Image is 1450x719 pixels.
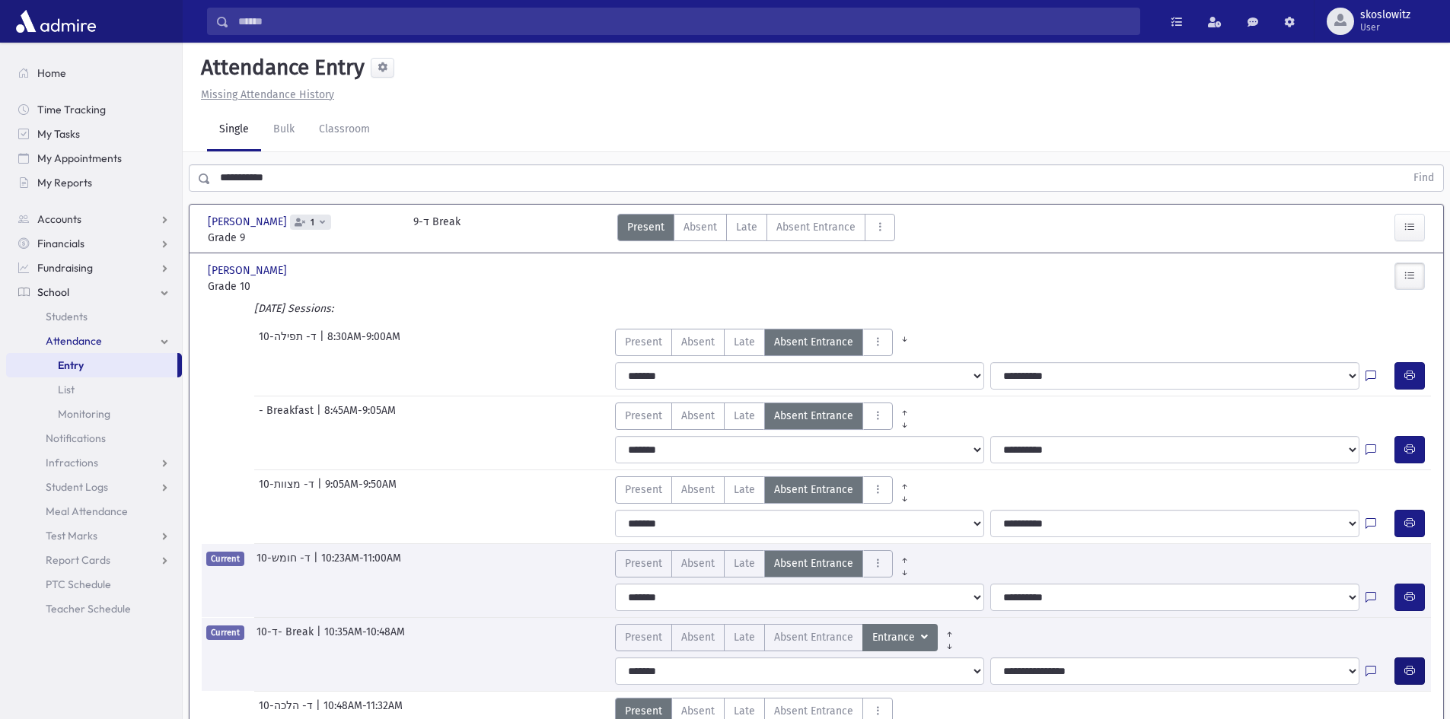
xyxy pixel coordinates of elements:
u: Missing Attendance History [201,88,334,101]
span: Late [734,482,755,498]
a: Financials [6,231,182,256]
span: Current [206,552,244,566]
a: Test Marks [6,523,182,548]
span: Entrance [872,629,918,646]
a: Notifications [6,426,182,450]
span: Monitoring [58,407,110,421]
span: School [37,285,69,299]
span: Present [625,334,662,350]
span: Present [625,703,662,719]
span: Present [625,629,662,645]
span: 10-ד- תפילה [259,329,320,356]
span: 8:30AM-9:00AM [327,329,400,356]
button: Find [1404,165,1443,191]
span: My Appointments [37,151,122,165]
span: Absent Entrance [774,555,853,571]
span: Report Cards [46,553,110,567]
a: All Later [938,636,961,648]
div: AttTypes [615,402,916,430]
span: Student Logs [46,480,108,494]
a: My Appointments [6,146,182,170]
span: 1 [308,218,317,227]
span: Late [734,555,755,571]
div: 9-ד Break [413,214,460,246]
span: Absent Entrance [774,334,853,350]
span: Students [46,310,88,323]
a: Accounts [6,207,182,231]
a: All Prior [938,624,961,636]
span: Present [625,555,662,571]
img: AdmirePro [12,6,100,37]
a: Student Logs [6,475,182,499]
span: Grade 9 [208,230,398,246]
span: Current [206,625,244,640]
span: Entry [58,358,84,372]
span: 10-ד- מצוות [259,476,317,504]
h5: Attendance Entry [195,55,365,81]
span: 10-ד- Break [257,624,317,651]
span: - Breakfast [259,402,317,430]
span: | [317,476,325,504]
span: | [314,550,321,577]
a: Time Tracking [6,97,182,122]
a: Single [207,109,261,151]
span: 9:05AM-9:50AM [325,476,397,504]
span: Absent [681,555,715,571]
div: AttTypes [615,550,916,577]
a: Home [6,61,182,85]
div: AttTypes [617,214,895,246]
span: Absent Entrance [776,219,856,235]
span: Notifications [46,431,106,445]
span: User [1360,21,1410,33]
button: Entrance [862,624,938,651]
a: Entry [6,353,177,377]
span: 10-ד- חומש [257,550,314,577]
a: Monitoring [6,402,182,426]
span: Absent [681,629,715,645]
div: AttTypes [615,329,916,356]
span: Fundraising [37,261,93,275]
span: Late [734,629,755,645]
span: Absent Entrance [774,408,853,424]
span: Teacher Schedule [46,602,131,616]
span: [PERSON_NAME] [208,262,290,278]
span: Time Tracking [37,103,106,116]
span: 10:23AM-11:00AM [321,550,401,577]
a: Missing Attendance History [195,88,334,101]
span: Present [627,219,664,235]
span: | [317,624,324,651]
a: Report Cards [6,548,182,572]
span: Late [734,334,755,350]
span: Absent [681,334,715,350]
span: Grade 10 [208,278,398,294]
a: Teacher Schedule [6,597,182,621]
a: PTC Schedule [6,572,182,597]
span: Absent [681,703,715,719]
a: Bulk [261,109,307,151]
i: [DATE] Sessions: [254,302,333,315]
span: Infractions [46,456,98,469]
span: Late [736,219,757,235]
span: Absent [681,408,715,424]
span: | [320,329,327,356]
a: Classroom [307,109,382,151]
a: School [6,280,182,304]
a: My Tasks [6,122,182,146]
span: skoslowitz [1360,9,1410,21]
span: Home [37,66,66,80]
span: PTC Schedule [46,577,111,591]
span: | [317,402,324,430]
a: Meal Attendance [6,499,182,523]
span: Late [734,408,755,424]
span: Late [734,703,755,719]
a: Fundraising [6,256,182,280]
span: Present [625,408,662,424]
span: My Tasks [37,127,80,141]
a: List [6,377,182,402]
span: Financials [37,237,84,250]
a: Attendance [6,329,182,353]
span: 8:45AM-9:05AM [324,402,396,430]
a: Infractions [6,450,182,475]
span: Absent Entrance [774,629,853,645]
span: Absent [681,482,715,498]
